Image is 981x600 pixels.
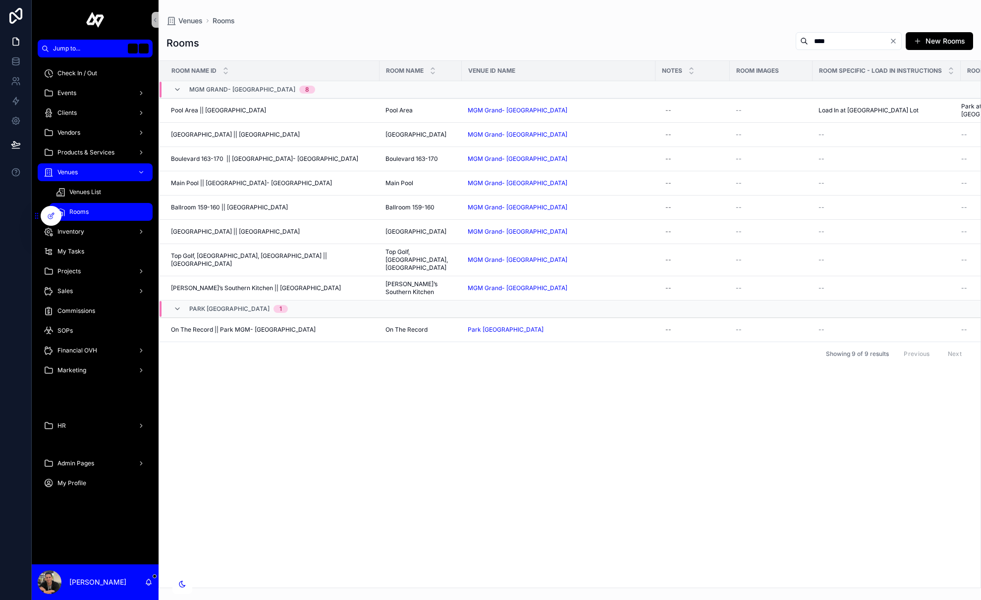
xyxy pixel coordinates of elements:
[665,179,671,187] div: --
[468,131,650,139] a: MGM Grand- [GEOGRAPHIC_DATA]
[661,252,724,268] a: --
[57,228,84,236] span: Inventory
[736,131,807,139] a: --
[171,179,374,187] a: Main Pool || [GEOGRAPHIC_DATA]- [GEOGRAPHIC_DATA]
[468,203,650,211] a: MGM Grand- [GEOGRAPHIC_DATA]
[661,322,724,338] a: --
[189,305,270,313] span: Park [GEOGRAPHIC_DATA]
[736,131,742,139] span: --
[38,474,153,492] a: My Profile
[665,228,671,236] div: --
[468,106,650,114] a: MGM Grand- [GEOGRAPHIC_DATA]
[468,106,567,114] span: MGM Grand- [GEOGRAPHIC_DATA]
[38,40,153,57] button: Jump to...K
[386,67,424,75] span: Room Name
[385,203,456,211] a: Ballroom 159-160
[661,224,724,240] a: --
[889,37,901,45] button: Clear
[38,282,153,300] a: Sales
[50,183,153,201] a: Venues List
[171,106,266,114] span: Pool Area || [GEOGRAPHIC_DATA]
[171,252,374,268] a: Top Golf, [GEOGRAPHIC_DATA], [GEOGRAPHIC_DATA] || [GEOGRAPHIC_DATA]
[57,422,66,430] span: HR
[736,228,807,236] a: --
[38,124,153,142] a: Vendors
[38,322,153,340] a: SOPs
[961,256,967,264] span: --
[662,67,682,75] span: Notes
[69,188,101,196] span: Venues List
[69,208,89,216] span: Rooms
[736,106,807,114] a: --
[468,284,650,292] a: MGM Grand- [GEOGRAPHIC_DATA]
[57,327,73,335] span: SOPs
[468,179,567,187] a: MGM Grand- [GEOGRAPHIC_DATA]
[171,228,300,236] span: [GEOGRAPHIC_DATA] || [GEOGRAPHIC_DATA]
[57,248,84,255] span: My Tasks
[826,350,889,358] span: Showing 9 of 9 results
[661,280,724,296] a: --
[468,326,544,334] span: Park [GEOGRAPHIC_DATA]
[736,203,807,211] a: --
[140,45,148,52] span: K
[57,69,97,77] span: Check In / Out
[468,155,650,163] a: MGM Grand- [GEOGRAPHIC_DATA]
[385,131,456,139] a: [GEOGRAPHIC_DATA]
[385,203,435,211] span: Ballroom 159-160
[468,256,567,264] a: MGM Grand- [GEOGRAPHIC_DATA]
[961,203,967,211] span: --
[385,106,456,114] a: Pool Area
[385,248,456,272] a: Top Golf, [GEOGRAPHIC_DATA], [GEOGRAPHIC_DATA]
[468,228,650,236] a: MGM Grand- [GEOGRAPHIC_DATA]
[385,179,413,187] span: Main Pool
[57,267,81,275] span: Projects
[736,326,807,334] a: --
[468,155,567,163] span: MGM Grand- [GEOGRAPHIC_DATA]
[961,155,967,163] span: --
[171,326,316,334] span: On The Record || Park MGM- [GEOGRAPHIC_DATA]
[171,284,374,292] a: [PERSON_NAME]’s Southern Kitchen || [GEOGRAPHIC_DATA]
[57,366,86,374] span: Marketing
[171,131,374,139] a: [GEOGRAPHIC_DATA] || [GEOGRAPHIC_DATA]
[818,284,955,292] a: --
[171,131,300,139] span: [GEOGRAPHIC_DATA] || [GEOGRAPHIC_DATA]
[736,155,807,163] a: --
[385,155,456,163] a: Boulevard 163-170
[50,203,153,221] a: Rooms
[213,16,235,26] span: Rooms
[468,179,650,187] a: MGM Grand- [GEOGRAPHIC_DATA]
[189,86,295,94] span: MGM Grand- [GEOGRAPHIC_DATA]
[665,256,671,264] div: --
[665,284,671,292] div: --
[57,479,86,487] span: My Profile
[57,149,114,156] span: Products & Services
[906,32,973,50] button: New Rooms
[38,302,153,320] a: Commissions
[468,228,567,236] span: MGM Grand- [GEOGRAPHIC_DATA]
[32,57,159,505] div: scrollable content
[385,280,456,296] a: [PERSON_NAME]’s Southern Kitchen
[665,106,671,114] div: --
[736,228,742,236] span: --
[38,454,153,472] a: Admin Pages
[38,361,153,379] a: Marketing
[468,131,567,139] a: MGM Grand- [GEOGRAPHIC_DATA]
[38,342,153,359] a: Financial OVH
[305,86,309,94] div: 8
[665,203,671,211] div: --
[468,284,567,292] a: MGM Grand- [GEOGRAPHIC_DATA]
[57,109,77,117] span: Clients
[468,203,567,211] a: MGM Grand- [GEOGRAPHIC_DATA]
[736,203,742,211] span: --
[171,106,374,114] a: Pool Area || [GEOGRAPHIC_DATA]
[279,305,282,313] div: 1
[961,228,967,236] span: --
[661,175,724,191] a: --
[665,155,671,163] div: --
